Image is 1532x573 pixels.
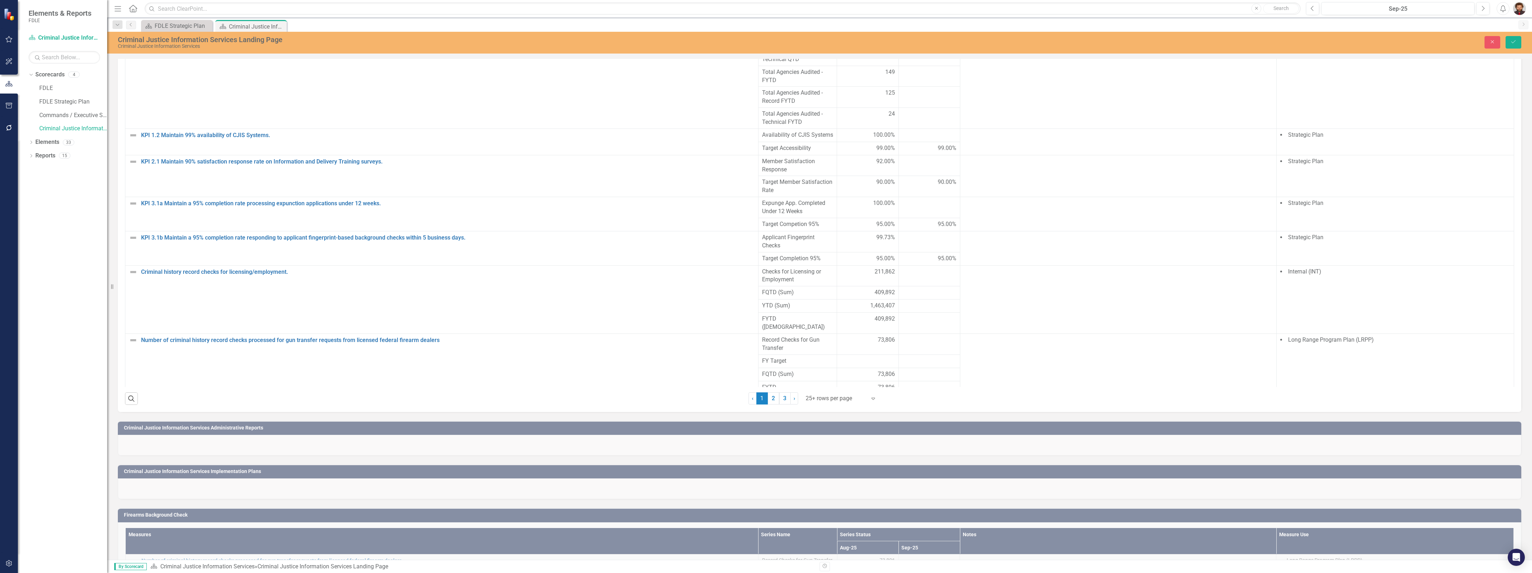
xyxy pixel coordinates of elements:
span: 92.00% [876,157,895,166]
span: 90.00% [938,178,956,186]
span: 73,806 [878,336,895,344]
img: Not Defined [129,268,137,276]
span: Search [1273,5,1289,11]
div: Sep-25 [1324,5,1472,13]
a: Criminal Justice Information Services [29,34,100,42]
a: Scorecards [35,71,65,79]
small: FDLE [29,17,91,23]
span: Total Agencies Audited - Record FYTD [762,89,833,105]
span: Total Agencies Audited - Technical FYTD [762,110,833,126]
img: Not Defined [129,157,137,166]
a: KPI 3.1b Maintain a 95% completion rate responding to applicant fingerprint-based background chec... [141,235,755,241]
span: 73,806 [878,370,895,378]
span: 211,862 [875,268,895,276]
img: Not Defined [129,336,137,345]
div: Criminal Justice Information Services [118,44,924,49]
span: 73,806 [878,383,895,392]
div: Criminal Justice Information Services Landing Page [118,36,924,44]
a: Commands / Executive Support Branch [39,111,107,120]
span: 1 [756,392,768,404]
span: YTD (Sum) [762,302,833,310]
div: Criminal Justice Information Services Landing Page [257,563,388,570]
span: Strategic Plan [1288,131,1323,138]
span: Target Completion 95% [762,255,833,263]
div: » [150,563,814,571]
span: 95.00% [938,255,956,263]
span: 99.73% [876,233,895,242]
a: FDLE [39,84,107,92]
span: Strategic Plan [1288,158,1323,165]
img: Not Defined [129,233,137,242]
span: 99.00% [938,144,956,152]
span: FY Target [762,357,833,365]
img: Not Defined [129,199,137,208]
span: 125 [885,89,895,97]
img: ClearPoint Strategy [4,8,16,21]
a: FDLE Strategic Plan [143,21,211,30]
span: FQTD (Sum) [762,370,833,378]
span: 149 [885,68,895,76]
span: 99.00% [876,144,895,152]
span: Checks for Licensing or Employment [762,268,833,284]
a: KPI 2.1 Maintain 90% satisfaction response rate on Information and Delivery Training surveys. [141,159,755,165]
span: 100.00% [873,131,895,139]
span: Total Agencies Audited - FYTD [762,68,833,85]
span: By Scorecard [114,563,147,570]
span: › [793,395,795,402]
span: Internal (INT) [1288,268,1321,275]
span: FQTD (Sum) [762,288,833,297]
a: Criminal history record checks for licensing/employment. [141,269,755,275]
a: Criminal Justice Information Services [160,563,255,570]
span: 1,463,407 [870,302,895,310]
div: 33 [63,139,74,145]
span: Long Range Program Plan (LRPP) [1288,336,1374,343]
span: Applicant Fingerprint Checks [762,233,833,250]
button: Search [1263,4,1299,14]
span: Availability of CJIS Systems [762,131,833,139]
span: Target Accessibility [762,144,833,152]
input: Search Below... [29,51,100,64]
span: 24 [888,110,895,118]
div: 4 [68,72,80,78]
span: Strategic Plan [1288,234,1323,241]
a: KPI 1.2 Maintain 99% availability of CJIS Systems. [141,132,755,139]
div: Criminal Justice Information Services Landing Page [229,22,285,31]
a: Number of criminal history record checks processed for gun transfer requests from licensed federa... [141,337,755,343]
a: 3 [779,392,791,404]
a: KPI 3.1a Maintain a 95% completion rate processing expunction applications under 12 weeks. [141,200,755,207]
span: FYTD ([DEMOGRAPHIC_DATA]) [762,383,833,400]
span: Elements & Reports [29,9,91,17]
span: 95.00% [938,220,956,228]
span: FYTD ([DEMOGRAPHIC_DATA]) [762,315,833,331]
span: Target Competion 95% [762,220,833,228]
span: 100.00% [873,199,895,207]
span: 409,892 [875,315,895,323]
div: FDLE Strategic Plan [155,21,211,30]
span: Expunge App. Completed Under 12 Weeks [762,199,833,216]
a: 2 [768,392,779,404]
span: ‹ [752,395,754,402]
a: FDLE Strategic Plan [39,98,107,106]
span: 90.00% [876,178,895,186]
span: 409,892 [875,288,895,297]
img: Not Defined [129,131,137,140]
input: Search ClearPoint... [145,2,1301,15]
img: Christopher Kenworthy [1513,2,1526,15]
span: Target Member Satisfaction Rate [762,178,833,195]
span: 95.00% [876,220,895,228]
button: Sep-25 [1321,2,1475,15]
span: Member Satisfaction Response [762,157,833,174]
div: Open Intercom Messenger [1508,549,1525,566]
a: Reports [35,152,55,160]
a: Elements [35,138,59,146]
span: 95.00% [876,255,895,263]
a: Criminal Justice Information Services [39,125,107,133]
span: Strategic Plan [1288,200,1323,206]
span: Record Checks for Gun Transfer [762,336,833,352]
div: 15 [59,153,70,159]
